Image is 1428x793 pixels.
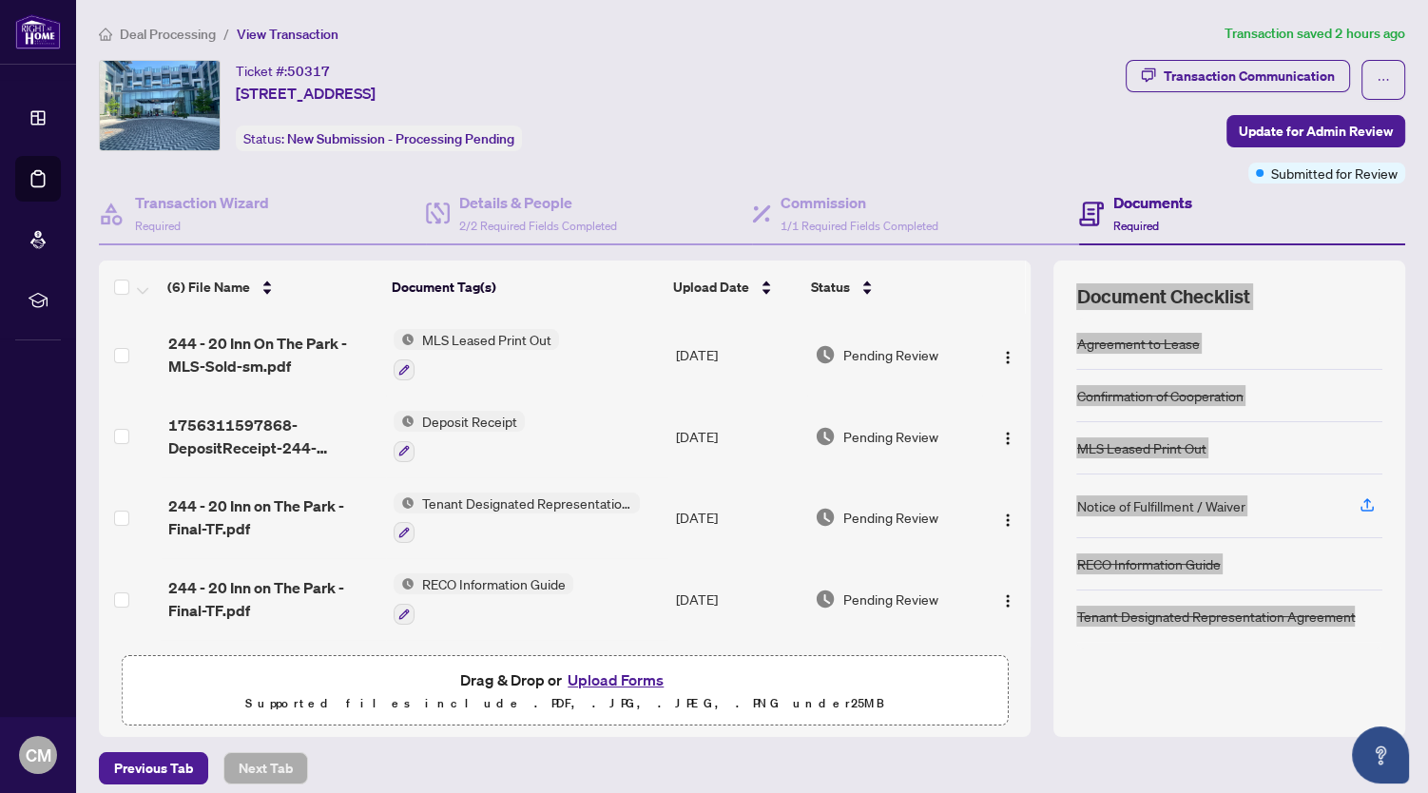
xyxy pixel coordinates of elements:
[114,753,193,783] span: Previous Tab
[460,667,669,692] span: Drag & Drop or
[1000,513,1015,528] img: Logo
[134,692,995,715] p: Supported files include .PDF, .JPG, .JPEG, .PNG under 25 MB
[811,277,850,298] span: Status
[562,667,669,692] button: Upload Forms
[1126,60,1350,92] button: Transaction Communication
[668,558,808,640] td: [DATE]
[236,82,376,105] span: [STREET_ADDRESS]
[394,411,415,432] img: Status Icon
[415,329,559,350] span: MLS Leased Print Out
[1164,61,1335,91] div: Transaction Communication
[815,426,836,447] img: Document Status
[135,219,181,233] span: Required
[993,584,1023,614] button: Logo
[668,314,808,396] td: [DATE]
[843,507,938,528] span: Pending Review
[459,191,617,214] h4: Details & People
[815,344,836,365] img: Document Status
[394,329,415,350] img: Status Icon
[815,507,836,528] img: Document Status
[668,640,808,722] td: [DATE]
[384,261,665,314] th: Document Tag(s)
[99,752,208,784] button: Previous Tab
[287,130,514,147] span: New Submission - Processing Pending
[843,344,938,365] span: Pending Review
[415,493,640,513] span: Tenant Designated Representation Agreement
[415,573,573,594] span: RECO Information Guide
[673,277,749,298] span: Upload Date
[394,573,415,594] img: Status Icon
[15,14,61,49] img: logo
[223,23,229,45] li: /
[120,26,216,43] span: Deal Processing
[394,493,415,513] img: Status Icon
[1076,606,1355,627] div: Tenant Designated Representation Agreement
[236,126,522,151] div: Status:
[1076,437,1206,458] div: MLS Leased Print Out
[668,477,808,559] td: [DATE]
[394,329,559,380] button: Status IconMLS Leased Print Out
[99,28,112,41] span: home
[1000,350,1015,365] img: Logo
[993,421,1023,452] button: Logo
[100,61,220,150] img: IMG-C12350949_1.jpg
[781,219,938,233] span: 1/1 Required Fields Completed
[1113,191,1192,214] h4: Documents
[123,656,1007,726] span: Drag & Drop orUpload FormsSupported files include .PDF, .JPG, .JPEG, .PNG under25MB
[237,26,338,43] span: View Transaction
[1076,283,1249,310] span: Document Checklist
[843,426,938,447] span: Pending Review
[459,219,617,233] span: 2/2 Required Fields Completed
[1000,431,1015,446] img: Logo
[415,411,525,432] span: Deposit Receipt
[993,339,1023,370] button: Logo
[394,411,525,462] button: Status IconDeposit Receipt
[223,752,308,784] button: Next Tab
[168,332,378,377] span: 244 - 20 Inn On The Park - MLS-Sold-sm.pdf
[815,589,836,609] img: Document Status
[993,502,1023,532] button: Logo
[287,63,330,80] span: 50317
[781,191,938,214] h4: Commission
[1076,495,1245,516] div: Notice of Fulfillment / Waiver
[168,494,378,540] span: 244 - 20 Inn on The Park - Final-TF.pdf
[160,261,384,314] th: (6) File Name
[135,191,269,214] h4: Transaction Wizard
[1271,163,1398,184] span: Submitted for Review
[668,396,808,477] td: [DATE]
[1113,219,1159,233] span: Required
[394,493,640,544] button: Status IconTenant Designated Representation Agreement
[1239,116,1393,146] span: Update for Admin Review
[803,261,977,314] th: Status
[1352,726,1409,783] button: Open asap
[168,576,378,622] span: 244 - 20 Inn on The Park - Final-TF.pdf
[167,277,250,298] span: (6) File Name
[1225,23,1405,45] article: Transaction saved 2 hours ago
[1226,115,1405,147] button: Update for Admin Review
[168,414,378,459] span: 1756311597868-DepositReceipt-244-20InnOnThePark.pdf
[1377,73,1390,87] span: ellipsis
[1076,333,1199,354] div: Agreement to Lease
[1076,553,1220,574] div: RECO Information Guide
[1000,593,1015,609] img: Logo
[1076,385,1243,406] div: Confirmation of Cooperation
[26,742,51,768] span: CM
[236,60,330,82] div: Ticket #:
[666,261,804,314] th: Upload Date
[394,573,573,625] button: Status IconRECO Information Guide
[843,589,938,609] span: Pending Review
